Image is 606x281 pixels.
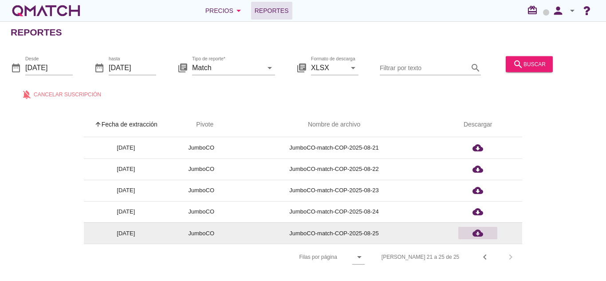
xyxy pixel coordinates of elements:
[472,164,483,174] i: cloud_download
[168,180,235,201] td: JumboCO
[433,112,522,137] th: Descargar: Not sorted.
[14,86,108,102] button: Cancelar suscripción
[11,62,21,73] i: date_range
[470,62,481,73] i: search
[567,5,578,16] i: arrow_drop_down
[513,59,523,69] i: search
[168,137,235,158] td: JumboCO
[168,158,235,180] td: JumboCO
[21,89,34,99] i: notifications_off
[94,62,105,73] i: date_range
[235,201,433,222] td: JumboCO-match-COP-2025-08-24
[235,180,433,201] td: JumboCO-match-COP-2025-08-23
[84,201,168,222] td: [DATE]
[109,60,156,75] input: hasta
[177,62,188,73] i: library_books
[472,228,483,238] i: cloud_download
[382,253,459,261] div: [PERSON_NAME] 21 a 25 de 25
[192,60,263,75] input: Tipo de reporte*
[84,222,168,244] td: [DATE]
[354,252,365,262] i: arrow_drop_down
[255,5,289,16] span: Reportes
[235,137,433,158] td: JumboCO-match-COP-2025-08-21
[168,222,235,244] td: JumboCO
[84,112,168,137] th: Fecha de extracción: Sorted ascending. Activate to sort descending.
[506,56,553,72] button: buscar
[168,112,235,137] th: Pivote: Not sorted. Activate to sort ascending.
[168,201,235,222] td: JumboCO
[34,90,101,98] span: Cancelar suscripción
[472,185,483,196] i: cloud_download
[235,158,433,180] td: JumboCO-match-COP-2025-08-22
[472,206,483,217] i: cloud_download
[84,158,168,180] td: [DATE]
[205,5,244,16] div: Precios
[513,59,546,69] div: buscar
[84,137,168,158] td: [DATE]
[264,62,275,73] i: arrow_drop_down
[84,180,168,201] td: [DATE]
[380,60,468,75] input: Filtrar por texto
[198,2,251,20] button: Precios
[296,62,307,73] i: library_books
[549,4,567,17] i: person
[94,121,102,128] i: arrow_upward
[25,60,73,75] input: Desde
[348,62,358,73] i: arrow_drop_down
[472,142,483,153] i: cloud_download
[235,222,433,244] td: JumboCO-match-COP-2025-08-25
[251,2,292,20] a: Reportes
[527,5,541,16] i: redeem
[11,2,82,20] a: white-qmatch-logo
[210,244,364,270] div: Filas por página
[311,60,346,75] input: Formato de descarga
[480,252,490,262] i: chevron_left
[11,25,62,40] h2: Reportes
[477,249,493,265] button: Previous page
[235,112,433,137] th: Nombre de archivo: Not sorted.
[233,5,244,16] i: arrow_drop_down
